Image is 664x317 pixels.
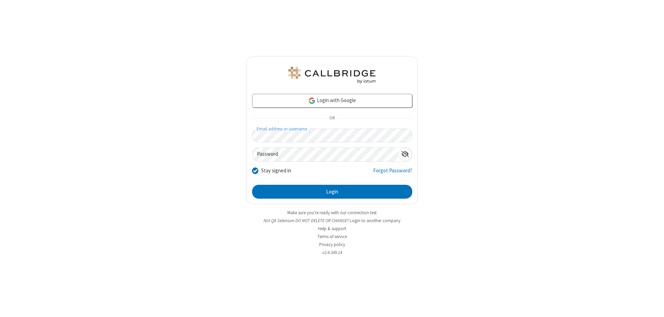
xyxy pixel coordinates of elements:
button: Login [252,185,412,199]
input: Email address or username [252,129,412,142]
img: google-icon.png [308,97,316,105]
a: Forgot Password? [373,167,412,180]
input: Password [252,148,398,161]
a: Make sure you're ready with our connection test [287,210,377,216]
label: Stay signed in [261,167,291,175]
a: Terms of service [317,234,347,239]
a: Privacy policy [319,242,345,247]
li: v2.6.349.14 [247,249,418,256]
a: Help & support [318,226,346,232]
img: QA Selenium DO NOT DELETE OR CHANGE [287,67,377,83]
div: Show password [398,148,412,161]
a: Login with Google [252,94,412,108]
span: OR [326,114,338,123]
li: Not QA Selenium DO NOT DELETE OR CHANGE? [247,217,418,224]
button: Login to another company [350,217,400,224]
